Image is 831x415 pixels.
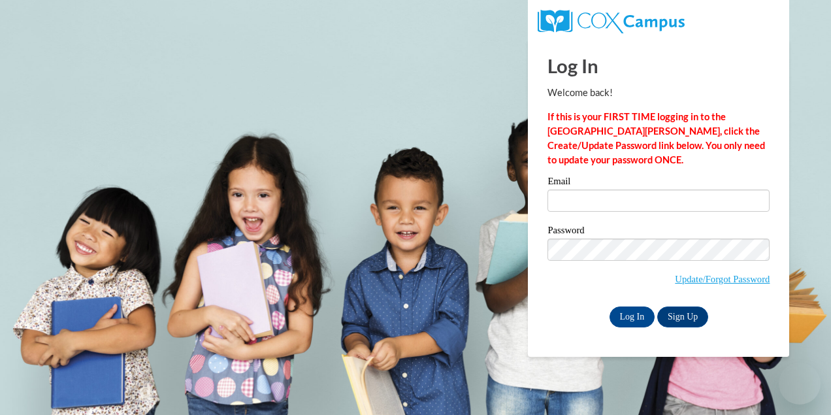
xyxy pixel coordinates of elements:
[547,86,770,100] p: Welcome back!
[779,363,821,405] iframe: Button to launch messaging window
[547,225,770,239] label: Password
[657,307,708,327] a: Sign Up
[547,176,770,190] label: Email
[547,111,765,165] strong: If this is your FIRST TIME logging in to the [GEOGRAPHIC_DATA][PERSON_NAME], click the Create/Upd...
[610,307,655,327] input: Log In
[547,52,770,79] h1: Log In
[675,274,770,284] a: Update/Forgot Password
[538,10,684,33] img: COX Campus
